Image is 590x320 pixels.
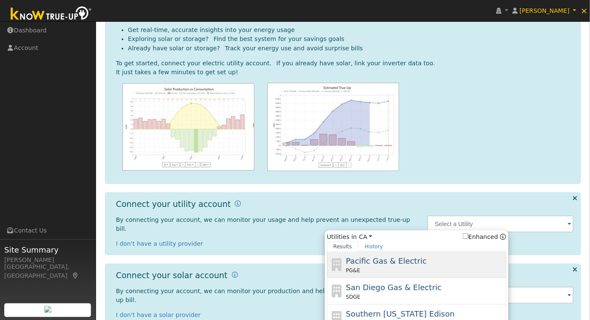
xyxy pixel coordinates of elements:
[72,272,79,279] a: Map
[116,216,410,232] span: By connecting your account, we can monitor your usage and help prevent an unexpected true-up bill.
[116,68,574,77] div: It just takes a few minutes to get set up!
[44,306,51,313] img: retrieve
[520,7,570,14] span: [PERSON_NAME]
[463,233,498,241] label: Enhanced
[346,256,426,265] span: Pacific Gas & Electric
[463,233,468,239] input: Enhanced
[359,233,372,241] a: CA
[463,233,506,241] span: Show enhanced providers
[6,5,96,24] img: Know True-Up
[116,240,203,247] a: I don't have a utility provider
[116,199,231,209] h1: Connect your utility account
[427,215,574,233] input: Select a Utility
[346,283,441,292] span: San Diego Gas & Electric
[4,256,91,265] div: [PERSON_NAME]
[4,262,91,280] div: [GEOGRAPHIC_DATA], [GEOGRAPHIC_DATA]
[346,309,455,318] span: Southern [US_STATE] Edison
[346,267,360,274] span: PG&E
[346,293,360,301] span: SDGE
[358,241,389,252] a: History
[128,44,574,53] li: Already have solar or storage? Track your energy use and avoid surprise bills
[327,233,506,241] span: Utilities in
[128,35,574,44] li: Exploring solar or storage? Find the best system for your savings goals
[116,311,201,318] a: I don't have a solar provider
[581,6,588,16] span: ×
[116,288,417,303] span: By connecting your account, we can monitor your production and help prevent an unexpected true-up...
[4,244,91,256] span: Site Summary
[327,241,359,252] a: Results
[128,26,574,35] li: Get real-time, accurate insights into your energy usage
[116,59,574,68] div: To get started, connect your electric utility account. If you already have solar, link your inver...
[116,271,228,280] h1: Connect your solar account
[500,233,506,240] a: Enhanced Providers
